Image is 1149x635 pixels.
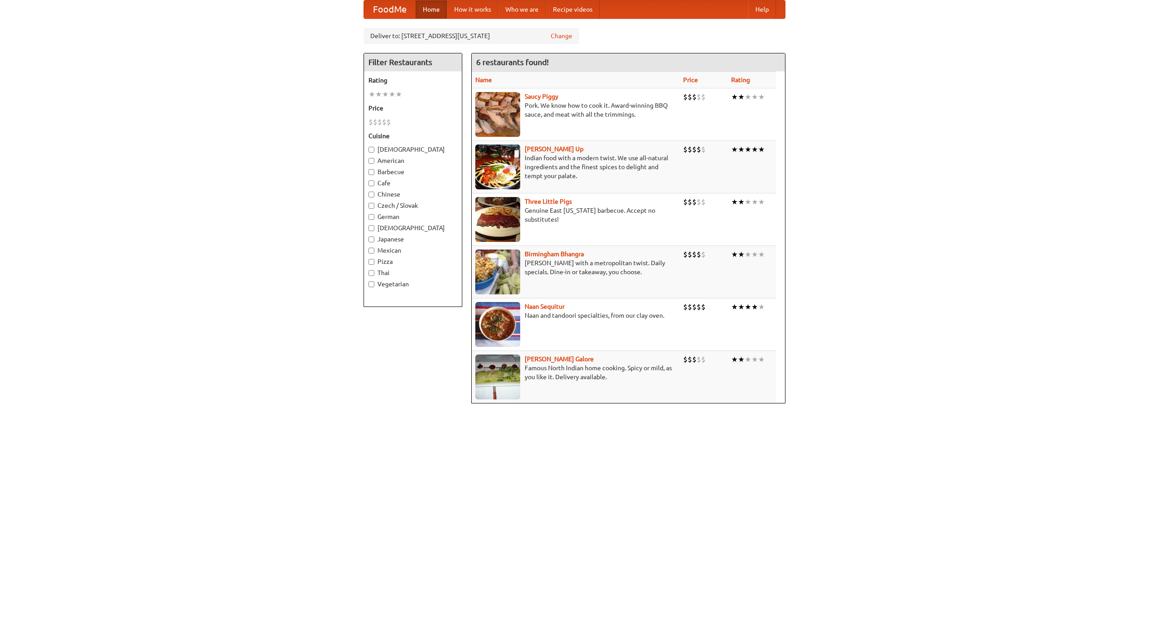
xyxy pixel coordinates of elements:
[368,236,374,242] input: Japanese
[701,92,706,102] li: $
[475,258,676,276] p: [PERSON_NAME] with a metropolitan twist. Daily specials. Dine-in or takeaway, you choose.
[525,198,572,205] b: Three Little Pigs
[745,250,751,259] li: ★
[731,197,738,207] li: ★
[701,355,706,364] li: $
[364,53,462,71] h4: Filter Restaurants
[692,355,697,364] li: $
[731,250,738,259] li: ★
[692,197,697,207] li: $
[368,147,374,153] input: [DEMOGRAPHIC_DATA]
[692,250,697,259] li: $
[751,145,758,154] li: ★
[688,355,692,364] li: $
[731,92,738,102] li: ★
[368,76,457,85] h5: Rating
[368,223,457,232] label: [DEMOGRAPHIC_DATA]
[731,145,738,154] li: ★
[498,0,546,18] a: Who we are
[758,302,765,312] li: ★
[701,145,706,154] li: $
[525,93,558,100] a: Saucy Piggy
[525,145,583,153] a: [PERSON_NAME] Up
[368,158,374,164] input: American
[745,197,751,207] li: ★
[475,76,492,83] a: Name
[386,117,391,127] li: $
[551,31,572,40] a: Change
[758,145,765,154] li: ★
[525,303,565,310] a: Naan Sequitur
[368,104,457,113] h5: Price
[368,179,457,188] label: Cafe
[751,250,758,259] li: ★
[692,302,697,312] li: $
[738,250,745,259] li: ★
[683,76,698,83] a: Price
[368,89,375,99] li: ★
[373,117,377,127] li: $
[701,302,706,312] li: $
[389,89,395,99] li: ★
[368,248,374,254] input: Mexican
[395,89,402,99] li: ★
[368,190,457,199] label: Chinese
[738,355,745,364] li: ★
[758,250,765,259] li: ★
[368,281,374,287] input: Vegetarian
[368,235,457,244] label: Japanese
[368,257,457,266] label: Pizza
[697,302,701,312] li: $
[692,145,697,154] li: $
[688,250,692,259] li: $
[758,92,765,102] li: ★
[364,0,416,18] a: FoodMe
[745,145,751,154] li: ★
[758,355,765,364] li: ★
[475,363,676,381] p: Famous North Indian home cooking. Spicy or mild, as you like it. Delivery available.
[475,153,676,180] p: Indian food with a modern twist. We use all-natural ingredients and the finest spices to delight ...
[697,250,701,259] li: $
[368,259,374,265] input: Pizza
[683,197,688,207] li: $
[697,92,701,102] li: $
[731,355,738,364] li: ★
[475,145,520,189] img: curryup.jpg
[368,280,457,289] label: Vegetarian
[525,250,584,258] a: Birmingham Bhangra
[751,92,758,102] li: ★
[738,302,745,312] li: ★
[368,131,457,140] h5: Cuisine
[751,302,758,312] li: ★
[683,250,688,259] li: $
[368,212,457,221] label: German
[377,117,382,127] li: $
[688,92,692,102] li: $
[368,246,457,255] label: Mexican
[697,355,701,364] li: $
[447,0,498,18] a: How it works
[738,197,745,207] li: ★
[368,192,374,197] input: Chinese
[758,197,765,207] li: ★
[697,197,701,207] li: $
[701,197,706,207] li: $
[738,145,745,154] li: ★
[368,180,374,186] input: Cafe
[701,250,706,259] li: $
[751,197,758,207] li: ★
[416,0,447,18] a: Home
[368,268,457,277] label: Thai
[475,302,520,347] img: naansequitur.jpg
[692,92,697,102] li: $
[731,302,738,312] li: ★
[525,355,594,363] b: [PERSON_NAME] Galore
[475,250,520,294] img: bhangra.jpg
[475,92,520,137] img: saucy.jpg
[368,270,374,276] input: Thai
[368,201,457,210] label: Czech / Slovak
[475,355,520,399] img: currygalore.jpg
[745,355,751,364] li: ★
